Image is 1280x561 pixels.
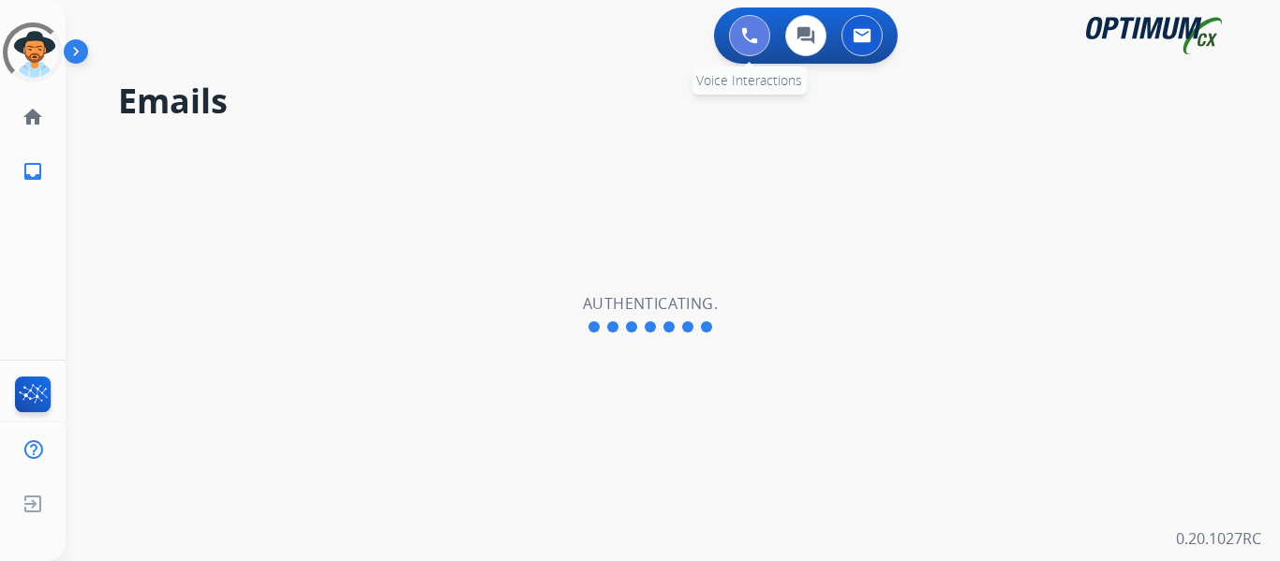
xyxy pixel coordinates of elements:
h2: Emails [118,82,1235,120]
p: 0.20.1027RC [1176,527,1261,550]
mat-icon: home [22,106,44,128]
span: Voice Interactions [696,71,802,89]
h2: Authenticating. [583,292,718,315]
mat-icon: inbox [22,160,44,183]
